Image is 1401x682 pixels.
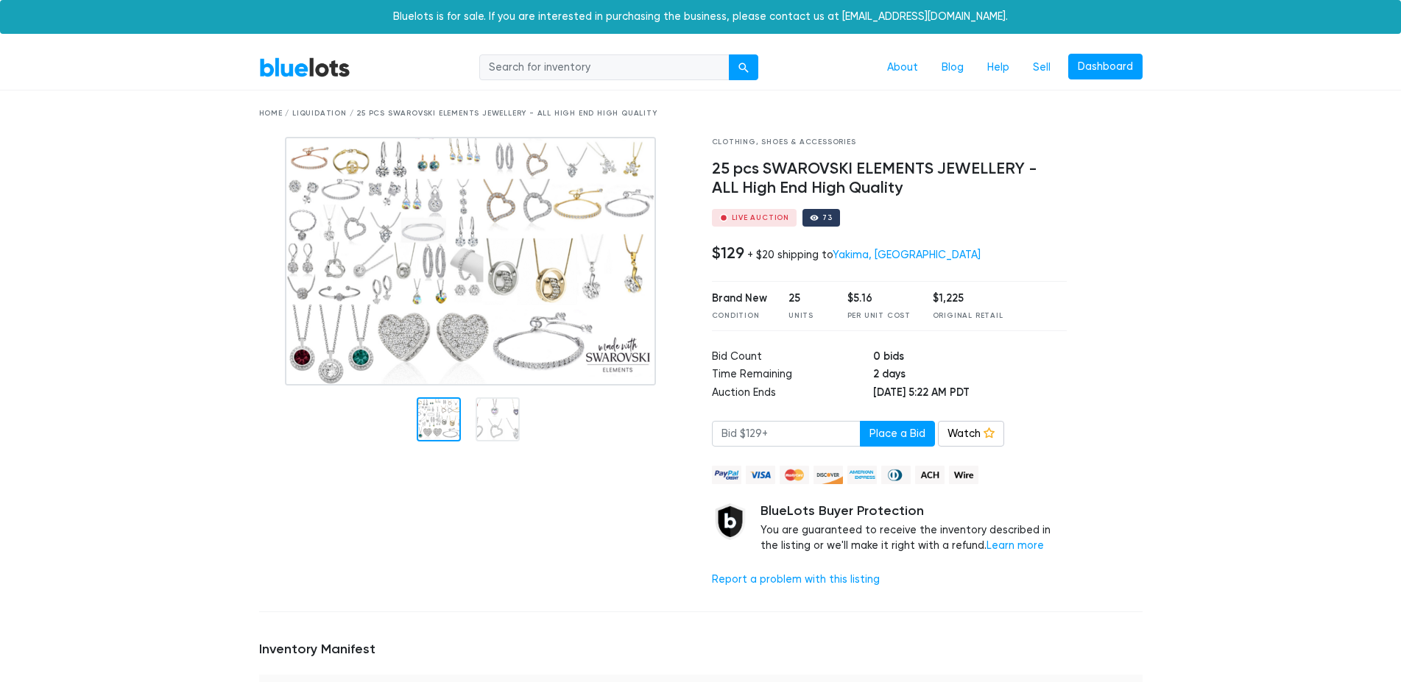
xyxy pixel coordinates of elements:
img: ach-b7992fed28a4f97f893c574229be66187b9afb3f1a8d16a4691d3d3140a8ab00.png [915,466,945,484]
img: discover-82be18ecfda2d062aad2762c1ca80e2d36a4073d45c9e0ffae68cd515fbd3d32.png [814,466,843,484]
img: dec45095-f226-458c-8b08-ab6e27af31ab-1754434232.png [285,137,656,386]
img: visa-79caf175f036a155110d1892330093d4c38f53c55c9ec9e2c3a54a56571784bb.png [746,466,775,484]
div: Home / Liquidation / 25 pcs SWAROVSKI ELEMENTS JEWELLERY - ALL High End High Quality [259,108,1143,119]
h5: BlueLots Buyer Protection [761,503,1067,519]
div: + $20 shipping to [747,249,981,261]
h4: 25 pcs SWAROVSKI ELEMENTS JEWELLERY - ALL High End High Quality [712,160,1067,198]
img: diners_club-c48f30131b33b1bb0e5d0e2dbd43a8bea4cb12cb2961413e2f4250e06c020426.png [881,466,911,484]
img: paypal_credit-80455e56f6e1299e8d57f40c0dcee7b8cd4ae79b9eccbfc37e2480457ba36de9.png [712,466,741,484]
a: Learn more [987,539,1044,552]
a: Blog [930,54,975,82]
a: Dashboard [1068,54,1143,80]
img: wire-908396882fe19aaaffefbd8e17b12f2f29708bd78693273c0e28e3a24408487f.png [949,466,978,484]
a: Report a problem with this listing [712,573,880,586]
td: Bid Count [712,349,873,367]
td: Auction Ends [712,385,873,403]
a: Watch [938,421,1004,447]
div: Live Auction [732,214,790,221]
img: mastercard-42073d1d8d11d6635de4c079ffdb20a4f30a903dc55d1612383a1b395dd17f39.png [780,466,809,484]
div: $5.16 [847,291,911,307]
div: 73 [822,214,833,221]
button: Place a Bid [860,421,935,447]
div: Units [788,310,825,322]
a: Sell [1021,54,1062,82]
td: [DATE] 5:22 AM PDT [873,385,1067,403]
div: 25 [788,291,825,307]
div: Brand New [712,291,767,307]
td: 2 days [873,366,1067,385]
a: Yakima, [GEOGRAPHIC_DATA] [833,249,981,261]
div: You are guaranteed to receive the inventory described in the listing or we'll make it right with ... [761,503,1067,554]
a: BlueLots [259,57,350,78]
h4: $129 [712,244,744,263]
div: $1,225 [933,291,1003,307]
td: Time Remaining [712,366,873,385]
h5: Inventory Manifest [259,642,1143,658]
div: Original Retail [933,310,1003,322]
img: buyer_protection_shield-3b65640a83011c7d3ede35a8e5a80bfdfaa6a97447f0071c1475b91a4b0b3d01.png [712,503,749,540]
input: Search for inventory [479,54,730,81]
div: Per Unit Cost [847,310,911,322]
input: Bid $129+ [712,421,861,447]
div: Clothing, Shoes & Accessories [712,137,1067,148]
a: Help [975,54,1021,82]
a: About [875,54,930,82]
div: Condition [712,310,767,322]
img: american_express-ae2a9f97a040b4b41f6397f7637041a5861d5f99d0716c09922aba4e24c8547d.png [847,466,877,484]
td: 0 bids [873,349,1067,367]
